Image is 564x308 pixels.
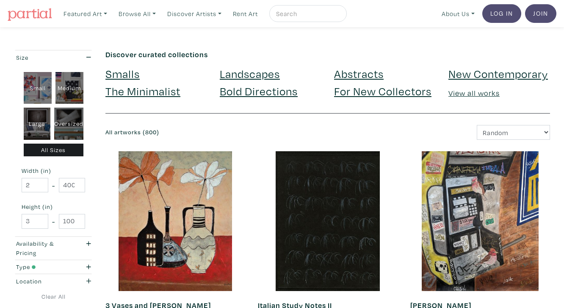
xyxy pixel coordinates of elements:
[14,50,93,64] button: Size
[22,204,85,210] small: Height (in)
[275,8,339,19] input: Search
[22,168,85,174] small: Width (in)
[220,66,280,81] a: Landscapes
[14,292,93,301] a: Clear All
[334,66,384,81] a: Abstracts
[52,216,55,227] span: -
[16,277,69,286] div: Location
[105,66,140,81] a: Smalls
[16,53,69,62] div: Size
[24,72,52,104] div: Small
[24,108,50,140] div: Large
[482,4,521,23] a: Log In
[55,72,83,104] div: Medium
[438,5,478,22] a: About Us
[14,237,93,260] button: Availability & Pricing
[334,83,431,98] a: For New Collectors
[24,144,83,157] div: All Sizes
[105,129,321,136] h6: All artworks (800)
[163,5,225,22] a: Discover Artists
[448,66,548,81] a: New Contemporary
[54,108,83,140] div: Oversized
[229,5,262,22] a: Rent Art
[16,239,69,257] div: Availability & Pricing
[14,260,93,274] button: Type
[220,83,298,98] a: Bold Directions
[525,4,556,23] a: Join
[115,5,160,22] a: Browse All
[105,50,550,59] h6: Discover curated collections
[448,88,500,98] a: View all works
[16,262,69,272] div: Type
[14,274,93,288] button: Location
[60,5,111,22] a: Featured Art
[52,180,55,191] span: -
[105,83,180,98] a: The Minimalist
